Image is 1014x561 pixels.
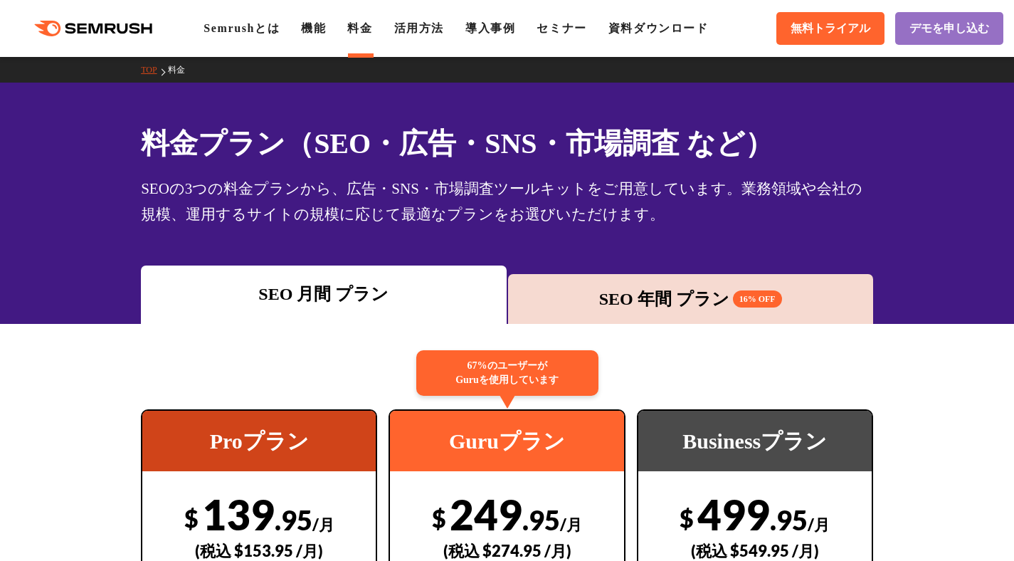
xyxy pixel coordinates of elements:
[148,281,499,307] div: SEO 月間 プラン
[560,515,582,534] span: /月
[204,22,280,34] a: Semrushとは
[141,65,167,75] a: TOP
[141,122,873,164] h1: 料金プラン（SEO・広告・SNS・市場調査 など）
[394,22,444,34] a: 活用方法
[680,503,694,533] span: $
[432,503,446,533] span: $
[770,503,808,536] span: .95
[184,503,199,533] span: $
[808,515,830,534] span: /月
[301,22,326,34] a: 機能
[390,411,623,471] div: Guruプラン
[733,290,782,308] span: 16% OFF
[909,21,989,36] span: デモを申し込む
[141,176,873,227] div: SEOの3つの料金プランから、広告・SNS・市場調査ツールキットをご用意しています。業務領域や会社の規模、運用するサイトの規模に応じて最適なプランをお選びいただけます。
[895,12,1003,45] a: デモを申し込む
[608,22,709,34] a: 資料ダウンロード
[537,22,586,34] a: セミナー
[638,411,872,471] div: Businessプラン
[275,503,312,536] span: .95
[522,503,560,536] span: .95
[515,286,866,312] div: SEO 年間 プラン
[168,65,196,75] a: 料金
[465,22,515,34] a: 導入事例
[347,22,372,34] a: 料金
[142,411,376,471] div: Proプラン
[312,515,334,534] span: /月
[416,350,598,396] div: 67%のユーザーが Guruを使用しています
[776,12,884,45] a: 無料トライアル
[791,21,870,36] span: 無料トライアル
